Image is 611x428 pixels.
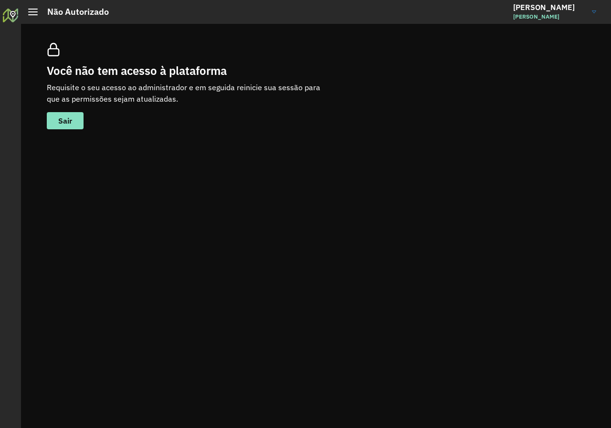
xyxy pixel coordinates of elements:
[47,82,333,104] p: Requisite o seu acesso ao administrador e em seguida reinicie sua sessão para que as permissões s...
[58,117,72,125] span: Sair
[513,12,585,21] span: [PERSON_NAME]
[38,7,109,17] h2: Não Autorizado
[47,112,84,129] button: button
[513,3,585,12] h3: [PERSON_NAME]
[47,64,333,78] h2: Você não tem acesso à plataforma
